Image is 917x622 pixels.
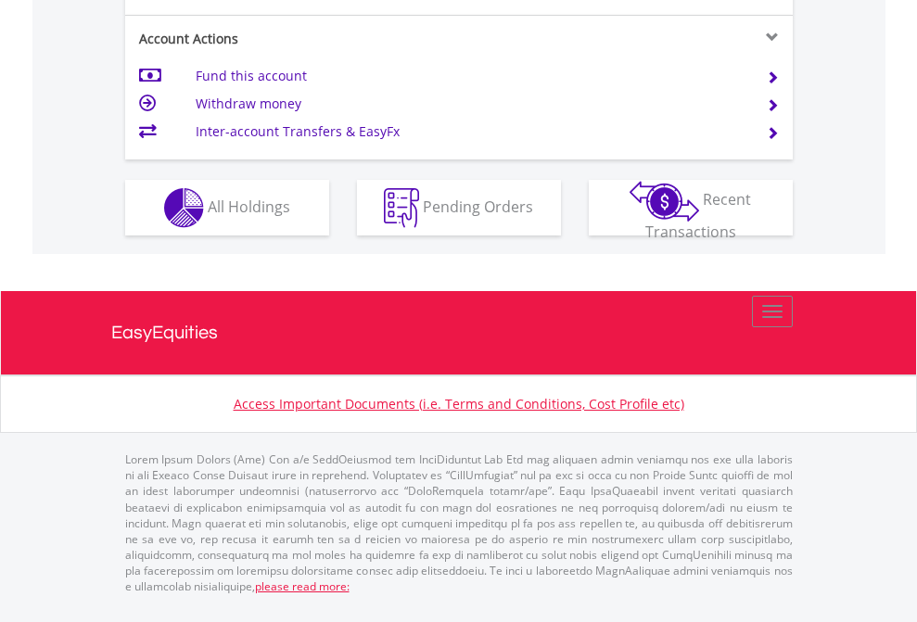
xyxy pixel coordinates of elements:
[234,395,684,413] a: Access Important Documents (i.e. Terms and Conditions, Cost Profile etc)
[196,90,744,118] td: Withdraw money
[125,451,793,594] p: Lorem Ipsum Dolors (Ame) Con a/e SeddOeiusmod tem InciDiduntut Lab Etd mag aliquaen admin veniamq...
[111,291,807,374] a: EasyEquities
[357,180,561,235] button: Pending Orders
[196,118,744,146] td: Inter-account Transfers & EasyFx
[589,180,793,235] button: Recent Transactions
[630,181,699,222] img: transactions-zar-wht.png
[164,188,204,228] img: holdings-wht.png
[125,180,329,235] button: All Holdings
[423,196,533,216] span: Pending Orders
[384,188,419,228] img: pending_instructions-wht.png
[125,30,459,48] div: Account Actions
[255,578,350,594] a: please read more:
[196,62,744,90] td: Fund this account
[208,196,290,216] span: All Holdings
